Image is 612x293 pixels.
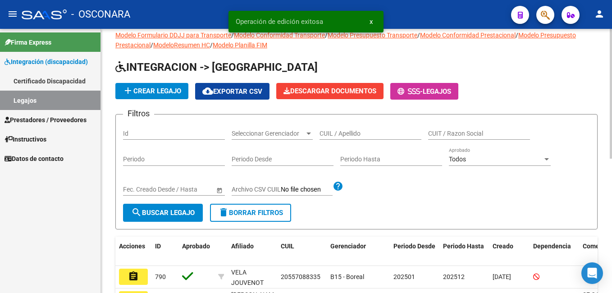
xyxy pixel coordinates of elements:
a: ModeloResumen HC [153,41,210,49]
span: x [370,18,373,26]
datatable-header-cell: Afiliado [228,237,277,266]
span: 790 [155,273,166,280]
span: - OSCONARA [71,5,130,24]
datatable-header-cell: Periodo Desde [390,237,439,266]
a: Modelo Planilla FIM [213,41,267,49]
datatable-header-cell: Dependencia [530,237,579,266]
span: Prestadores / Proveedores [5,115,87,125]
mat-icon: person [594,9,605,19]
a: Modelo Conformidad Prestacional [420,32,516,39]
span: Gerenciador [330,243,366,250]
span: Afiliado [231,243,254,250]
span: Integración (discapacidad) [5,57,88,67]
h3: Filtros [123,107,154,120]
datatable-header-cell: Gerenciador [327,237,390,266]
input: Archivo CSV CUIL [281,186,333,194]
datatable-header-cell: ID [151,237,178,266]
span: Aprobado [182,243,210,250]
span: Descargar Documentos [283,87,376,95]
span: B15 - Boreal [330,273,364,280]
datatable-header-cell: Periodo Hasta [439,237,489,266]
span: Acciones [119,243,145,250]
span: Archivo CSV CUIL [232,186,281,193]
span: 20557088335 [281,273,320,280]
span: Dependencia [533,243,571,250]
mat-icon: delete [218,207,229,218]
span: ID [155,243,161,250]
button: Descargar Documentos [276,83,384,99]
a: Modelo Formulario DDJJ para Transporte [115,32,231,39]
span: Periodo Desde [393,243,435,250]
datatable-header-cell: CUIL [277,237,327,266]
button: Buscar Legajo [123,204,203,222]
mat-icon: help [333,181,343,192]
span: - [397,87,423,96]
mat-icon: menu [7,9,18,19]
span: Exportar CSV [202,87,262,96]
span: Creado [493,243,513,250]
button: Exportar CSV [195,83,269,100]
span: 202501 [393,273,415,280]
span: Crear Legajo [123,87,181,95]
button: x [362,14,380,30]
span: Borrar Filtros [218,209,283,217]
span: Legajos [423,87,451,96]
span: Periodo Hasta [443,243,484,250]
span: 202512 [443,273,465,280]
mat-icon: add [123,85,133,96]
span: INTEGRACION -> [GEOGRAPHIC_DATA] [115,61,318,73]
input: Start date [123,186,151,193]
datatable-header-cell: Acciones [115,237,151,266]
span: Datos de contacto [5,154,64,164]
mat-icon: assignment [128,271,139,282]
span: [DATE] [493,273,511,280]
span: Firma Express [5,37,51,47]
input: End date [159,186,203,193]
datatable-header-cell: Creado [489,237,530,266]
span: CUIL [281,243,294,250]
span: Operación de edición exitosa [236,17,323,26]
button: -Legajos [390,83,458,100]
button: Crear Legajo [115,83,188,99]
div: Open Intercom Messenger [581,262,603,284]
datatable-header-cell: Aprobado [178,237,215,266]
button: Open calendar [215,185,224,195]
span: Seleccionar Gerenciador [232,130,305,137]
mat-icon: search [131,207,142,218]
span: Todos [449,156,466,163]
mat-icon: cloud_download [202,86,213,96]
button: Borrar Filtros [210,204,291,222]
span: Instructivos [5,134,46,144]
span: Buscar Legajo [131,209,195,217]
